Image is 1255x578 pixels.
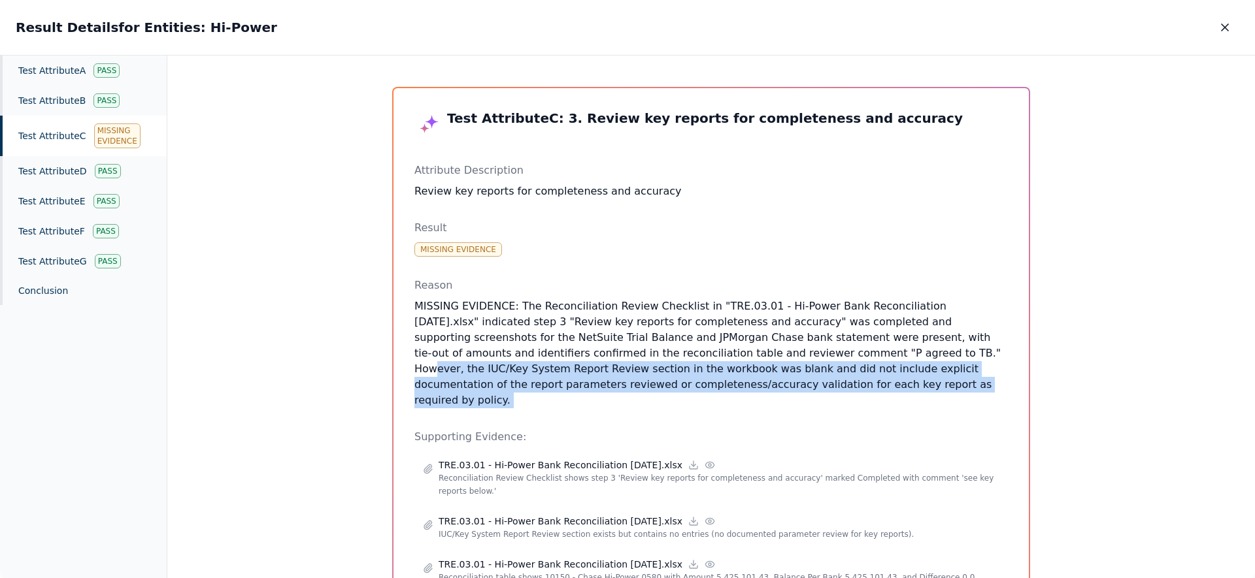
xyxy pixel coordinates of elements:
div: Pass [93,224,119,238]
a: Download file [688,515,699,527]
p: TRE.03.01 - Hi-Power Bank Reconciliation [DATE].xlsx [439,458,682,472]
h2: Result Details for Entities: Hi-Power [16,18,277,37]
div: Pass [95,164,121,178]
div: Pass [93,93,120,108]
p: Attribute Description [414,163,1008,178]
p: Supporting Evidence: [414,429,1008,445]
p: Result [414,220,1008,236]
li: Review key reports for completeness and accuracy [414,184,1008,199]
p: Reason [414,278,1008,293]
div: Pass [93,63,120,78]
div: Pass [93,194,120,208]
a: Download file [688,459,699,471]
p: IUC/Key System Report Review section exists but contains no entries (no documented parameter revi... [439,528,999,541]
div: Pass [95,254,121,268]
h3: Test Attribute C : 3. Review key reports for completeness and accuracy [414,109,1008,127]
div: Missing Evidence [414,242,502,257]
a: Download file [688,558,699,570]
p: TRE.03.01 - Hi-Power Bank Reconciliation [DATE].xlsx [439,515,682,528]
div: Missing Evidence [94,123,141,148]
p: Reconciliation Review Checklist shows step 3 'Review key reports for completeness and accuracy' m... [439,472,999,498]
p: MISSING EVIDENCE: The Reconciliation Review Checklist in "TRE.03.01 - Hi-Power Bank Reconciliatio... [414,298,1008,408]
p: TRE.03.01 - Hi-Power Bank Reconciliation [DATE].xlsx [439,558,682,571]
